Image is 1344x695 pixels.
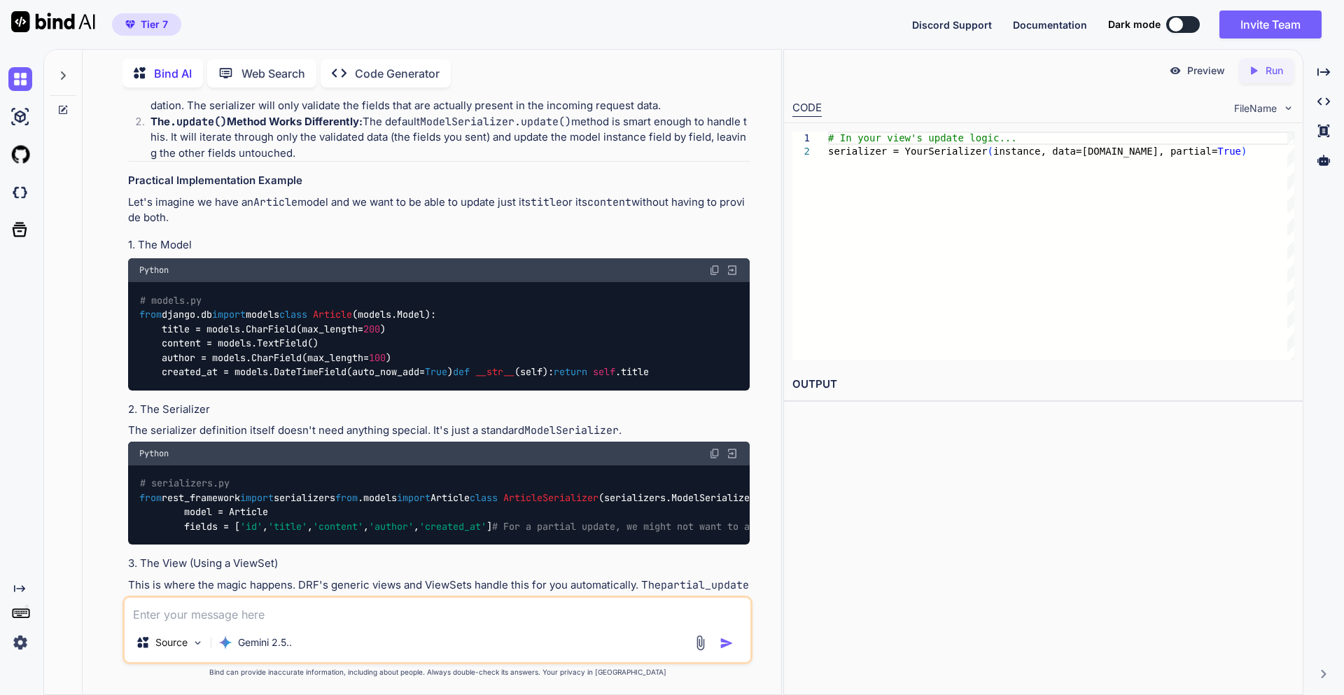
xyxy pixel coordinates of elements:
span: Documentation [1013,19,1087,31]
img: preview [1169,64,1182,77]
img: chat [8,67,32,91]
code: partial_update [661,578,749,592]
p: Let's imagine we have an model and we want to be able to update just its or its without having to... [128,195,750,226]
span: 200 [363,323,380,335]
span: FileName [1234,101,1277,115]
span: __str__ [475,365,514,378]
span: import [397,491,430,504]
h4: 3. The View (Using a ViewSet) [128,556,750,572]
span: serializer = YourSerializer [828,146,988,157]
img: Open in Browser [726,447,738,460]
button: Discord Support [912,17,992,32]
span: self [520,365,542,378]
span: # models.py [140,294,202,307]
p: Source [155,636,188,650]
code: PATCH [428,594,460,608]
img: Gemini 2.5 Pro [218,636,232,650]
code: .update() [170,115,227,129]
code: ModelViewSet [186,594,262,608]
span: True [1217,146,1241,157]
p: Bind AI [154,65,192,82]
span: Tier 7 [141,17,168,31]
img: darkCloudIdeIcon [8,181,32,204]
span: ( [987,146,993,157]
img: githubLight [8,143,32,167]
span: Python [139,448,169,459]
strong: The Method Works Differently: [150,115,363,128]
span: import [240,491,274,504]
h4: 2. The Serializer [128,402,750,418]
span: Discord Support [912,19,992,31]
div: 1 [792,132,810,145]
span: 'author' [369,520,414,533]
img: ai-studio [8,105,32,129]
code: ModelSerializer.update() [420,115,571,129]
img: copy [709,448,720,459]
span: 'created_at' [419,520,486,533]
div: 2 [792,145,810,158]
span: self [593,365,615,378]
li: Fields that are normally marked as in your serializer will not be required during validation. The... [139,83,750,114]
span: ) [1241,146,1247,157]
span: 'title' [268,520,307,533]
span: # In your view's update logic... [828,132,1017,143]
span: from [335,491,358,504]
h2: OUTPUT [784,368,1303,401]
span: # serializers.py [140,477,230,490]
h3: Practical Implementation Example [128,173,750,189]
span: instance, data=[DOMAIN_NAME], partial= [993,146,1217,157]
p: Bind can provide inaccurate information, including about people. Always double-check its answers.... [122,667,752,678]
span: 100 [369,351,386,364]
span: 'content' [313,520,363,533]
span: ArticleSerializer [503,491,598,504]
span: return [554,365,587,378]
span: class [279,309,307,321]
span: Python [139,265,169,276]
code: Article [253,195,297,209]
img: copy [709,265,720,276]
code: title [531,195,562,209]
p: Web Search [241,65,305,82]
button: premiumTier 7 [112,13,181,36]
span: Dark mode [1108,17,1161,31]
code: ModelSerializer [524,423,619,437]
p: The serializer definition itself doesn't need anything special. It's just a standard . [128,423,750,439]
p: Code Generator [355,65,440,82]
img: settings [8,631,32,654]
span: def [453,365,470,378]
code: rest_framework serializers .models Article (serializers.ModelSerializer): : model = Article field... [139,476,1215,533]
span: True [425,365,447,378]
img: Bind AI [11,11,95,32]
p: Run [1266,64,1283,78]
img: premium [125,20,135,29]
img: Open in Browser [726,264,738,276]
img: Pick Models [192,637,204,649]
img: chevron down [1282,102,1294,114]
code: content [587,195,631,209]
li: The default method is smart enough to handle this. It will iterate through only the validated dat... [139,114,750,162]
img: attachment [692,635,708,651]
button: Documentation [1013,17,1087,32]
img: icon [720,636,734,650]
span: from [139,309,162,321]
span: # For a partial update, we might not want to allow changing the author or creation date [492,520,979,533]
span: Article [313,309,352,321]
p: Gemini 2.5.. [238,636,292,650]
h4: 1. The Model [128,237,750,253]
code: django.db models (models.Model): title = models.CharField(max_length= ) content = models.TextFiel... [139,293,650,379]
span: class [470,491,498,504]
button: Invite Team [1219,10,1322,38]
p: This is where the magic happens. DRF's generic views and ViewSets handle this for you automatical... [128,577,750,609]
div: CODE [792,100,822,117]
span: 'id' [240,520,262,533]
span: import [212,309,246,321]
p: Preview [1187,64,1225,78]
span: from [139,491,162,504]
